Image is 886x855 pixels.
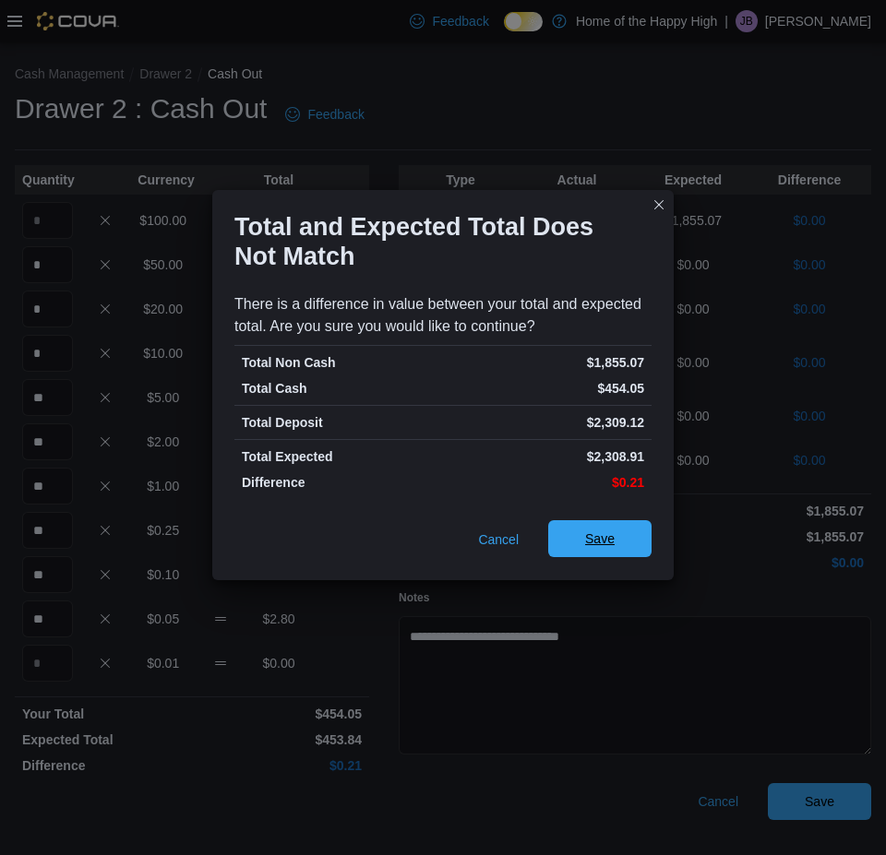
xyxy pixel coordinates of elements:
button: Cancel [471,521,526,558]
span: Cancel [478,530,519,549]
p: Total Deposit [242,413,439,432]
p: $2,309.12 [447,413,644,432]
div: There is a difference in value between your total and expected total. Are you sure you would like... [234,293,652,338]
p: $1,855.07 [447,353,644,372]
p: Difference [242,473,439,492]
p: $454.05 [447,379,644,398]
p: Total Expected [242,447,439,466]
button: Closes this modal window [648,194,670,216]
p: Total Cash [242,379,439,398]
p: $0.21 [447,473,644,492]
h1: Total and Expected Total Does Not Match [234,212,637,271]
span: Save [585,529,615,548]
p: $2,308.91 [447,447,644,466]
p: Total Non Cash [242,353,439,372]
button: Save [548,520,652,557]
